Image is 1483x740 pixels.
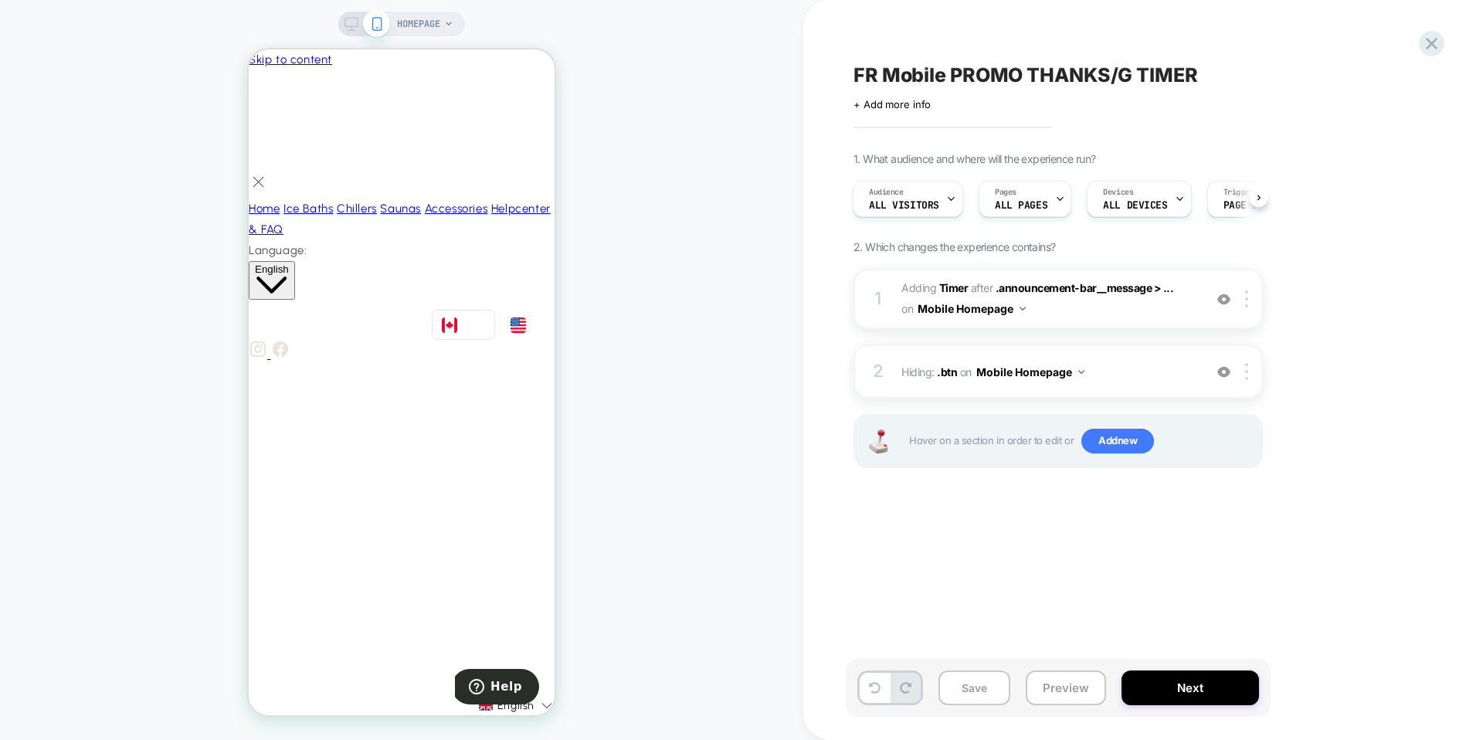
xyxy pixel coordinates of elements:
[1026,670,1106,705] button: Preview
[397,12,440,36] span: HOMEPAGE
[976,361,1084,383] button: Mobile Homepage
[870,356,886,387] div: 2
[1020,307,1026,311] img: down arrow
[863,429,894,453] img: Joystick
[853,240,1055,253] span: 2. Which changes the experience contains?
[262,268,277,283] img: US
[960,362,972,382] span: on
[971,281,993,294] span: AFTER
[176,152,239,166] a: Accessories
[901,299,913,318] span: on
[937,365,957,378] span: .btn
[853,63,1198,87] span: FR Mobile PROMO THANKS/G TIMER
[995,200,1047,211] span: ALL PAGES
[939,281,969,294] b: Timer
[901,361,1196,383] span: Hiding :
[1223,200,1276,211] span: Page Load
[193,268,209,283] img: CAN
[995,187,1016,198] span: Pages
[870,283,886,314] div: 1
[853,152,1095,165] span: 1. What audience and where will the experience run?
[909,429,1254,453] span: Hover on a section in order to edit or
[1103,187,1133,198] span: Devices
[1081,429,1154,453] span: Add new
[901,281,968,294] span: Adding
[1078,370,1084,374] img: down arrow
[35,152,84,166] a: Ice Baths
[1245,363,1248,380] img: close
[253,260,306,290] a: US
[1122,670,1259,705] button: Next
[996,281,1174,294] span: .announcement-bar__message > ...
[183,260,246,290] a: CAN
[206,619,290,658] iframe: Opens a widget where you can find more information
[1103,200,1167,211] span: ALL DEVICES
[1245,290,1248,307] img: close
[869,187,904,198] span: Audience
[918,297,1026,320] button: Mobile Homepage
[869,200,939,211] span: All Visitors
[938,670,1010,705] button: Save
[88,152,128,166] a: Chillers
[1217,293,1230,306] img: crossed eye
[853,98,931,110] span: + Add more info
[1217,365,1230,378] img: crossed eye
[1223,187,1254,198] span: Trigger
[131,152,172,166] a: Saunas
